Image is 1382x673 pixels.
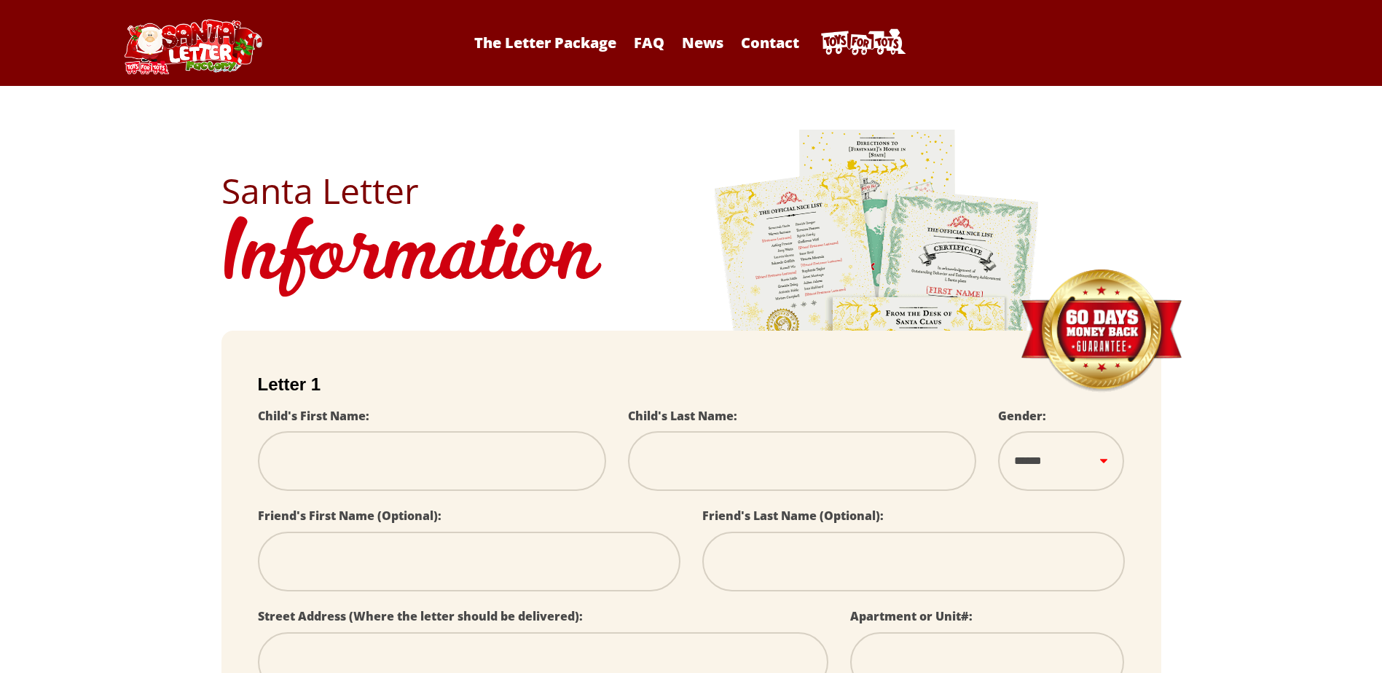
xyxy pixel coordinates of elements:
img: Money Back Guarantee [1019,269,1183,393]
h2: Santa Letter [221,173,1161,208]
label: Child's Last Name: [628,408,737,424]
h1: Information [221,208,1161,309]
a: Contact [734,33,806,52]
a: FAQ [627,33,672,52]
label: Gender: [998,408,1046,424]
label: Apartment or Unit#: [850,608,973,624]
img: Santa Letter Logo [119,19,265,74]
img: letters.png [713,127,1041,535]
label: Child's First Name: [258,408,369,424]
h2: Letter 1 [258,374,1125,395]
label: Friend's Last Name (Optional): [702,508,884,524]
a: News [675,33,731,52]
a: The Letter Package [467,33,624,52]
label: Street Address (Where the letter should be delivered): [258,608,583,624]
label: Friend's First Name (Optional): [258,508,441,524]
